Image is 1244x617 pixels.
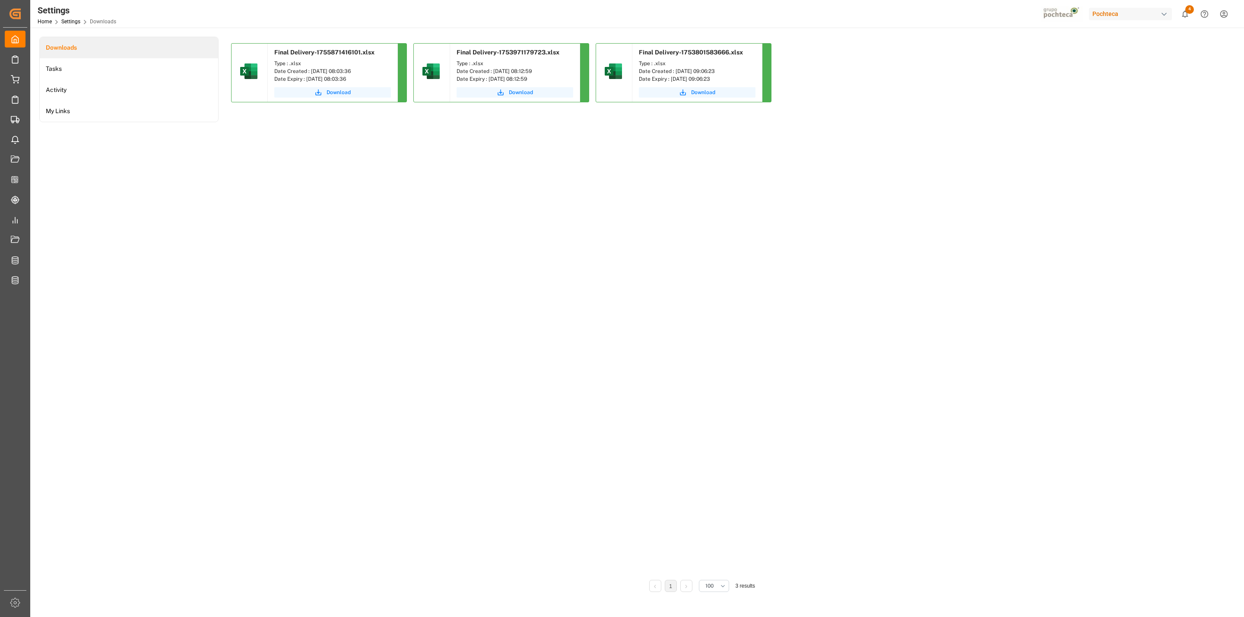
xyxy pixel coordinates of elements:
[1041,6,1083,22] img: pochtecaImg.jpg_1689854062.jpg
[457,49,559,56] span: Final Delivery-1753971179723.xlsx
[40,37,218,58] a: Downloads
[457,87,573,98] button: Download
[603,61,624,82] img: microsoft-excel-2019--v1.png
[274,60,391,67] div: Type : .xlsx
[274,87,391,98] button: Download
[1185,5,1194,14] span: 4
[38,19,52,25] a: Home
[669,583,672,589] a: 1
[649,580,661,592] li: Previous Page
[509,89,533,96] span: Download
[1089,8,1172,20] div: Pochteca
[639,75,755,83] div: Date Expiry : [DATE] 09:06:23
[40,79,218,101] a: Activity
[736,583,755,589] span: 3 results
[238,61,259,82] img: microsoft-excel-2019--v1.png
[705,582,714,590] span: 100
[274,67,391,75] div: Date Created : [DATE] 08:03:36
[457,67,573,75] div: Date Created : [DATE] 08:12:59
[61,19,80,25] a: Settings
[639,87,755,98] button: Download
[274,49,374,56] span: Final Delivery-1755871416101.xlsx
[327,89,351,96] span: Download
[680,580,692,592] li: Next Page
[639,60,755,67] div: Type : .xlsx
[457,60,573,67] div: Type : .xlsx
[665,580,677,592] li: 1
[421,61,441,82] img: microsoft-excel-2019--v1.png
[691,89,715,96] span: Download
[274,75,391,83] div: Date Expiry : [DATE] 08:03:36
[639,67,755,75] div: Date Created : [DATE] 09:06:23
[40,58,218,79] a: Tasks
[1089,6,1175,22] button: Pochteca
[40,101,218,122] a: My Links
[1175,4,1195,24] button: show 4 new notifications
[699,580,729,592] button: open menu
[38,4,116,17] div: Settings
[639,49,743,56] span: Final Delivery-1753801583666.xlsx
[457,75,573,83] div: Date Expiry : [DATE] 08:12:59
[1195,4,1214,24] button: Help Center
